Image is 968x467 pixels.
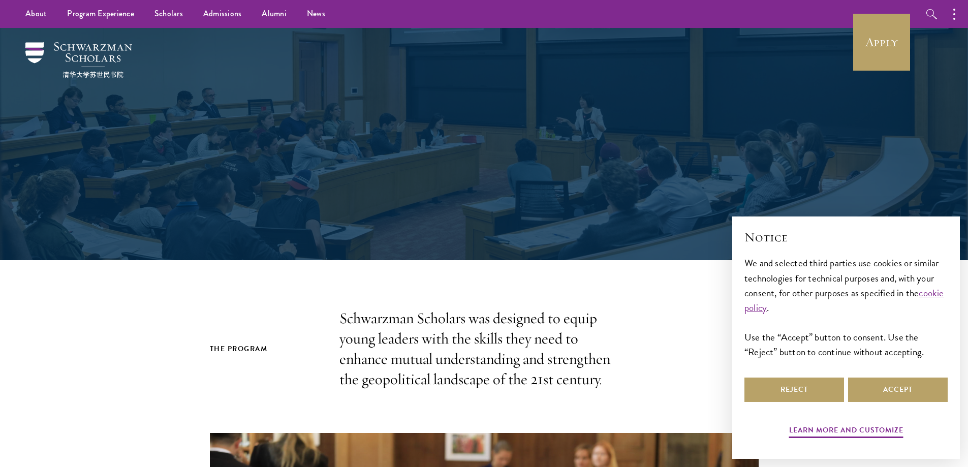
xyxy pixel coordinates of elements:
[744,378,844,402] button: Reject
[744,286,944,315] a: cookie policy
[339,308,629,390] p: Schwarzman Scholars was designed to equip young leaders with the skills they need to enhance mutu...
[853,14,910,71] a: Apply
[744,229,948,246] h2: Notice
[848,378,948,402] button: Accept
[25,42,132,78] img: Schwarzman Scholars
[789,424,903,440] button: Learn more and customize
[210,343,319,355] h2: The Program
[744,256,948,359] div: We and selected third parties use cookies or similar technologies for technical purposes and, wit...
